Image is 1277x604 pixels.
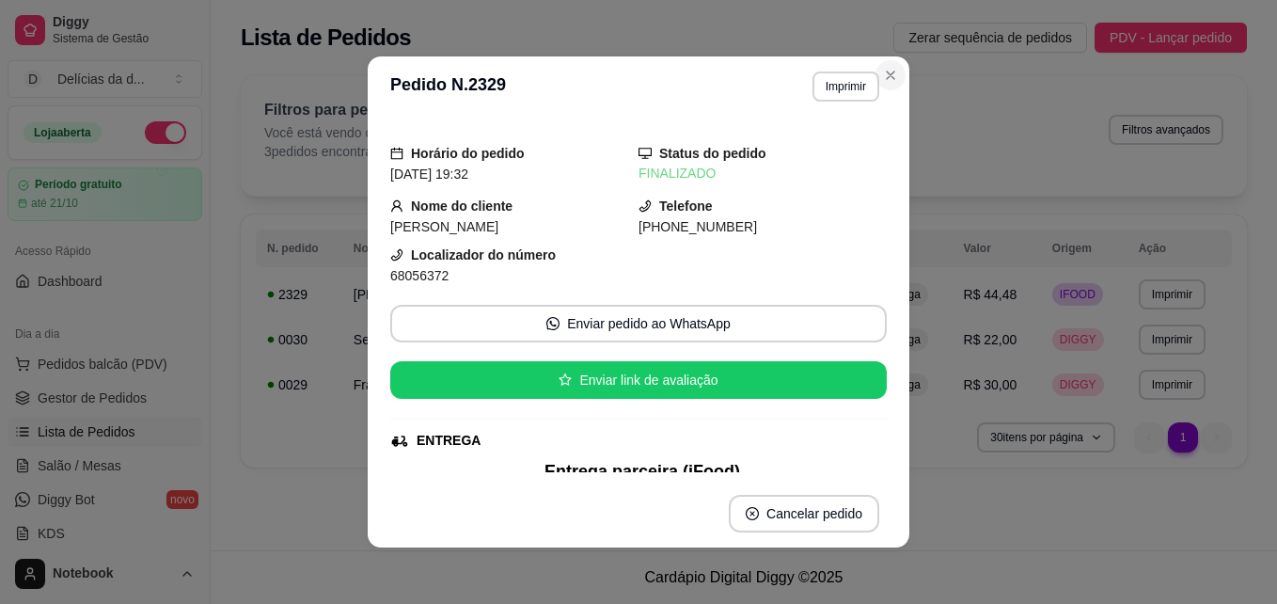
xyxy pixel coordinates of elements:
[398,458,887,485] div: Entrega parceira (iFood)
[746,507,759,520] span: close-circle
[411,247,556,262] strong: Localizador do número
[875,60,906,90] button: Close
[638,164,887,183] div: FINALIZADO
[417,431,481,451] div: ENTREGA
[559,374,572,387] span: star
[659,199,713,214] strong: Telefone
[390,248,403,262] span: phone
[411,146,525,161] strong: Horário do pedido
[390,361,887,399] button: starEnviar link de avaliação
[390,219,498,234] span: [PERSON_NAME]
[546,317,560,330] span: whats-app
[812,72,879,102] button: Imprimir
[390,305,887,342] button: whats-appEnviar pedido ao WhatsApp
[390,268,449,283] span: 68056372
[659,146,766,161] strong: Status do pedido
[390,72,506,102] h3: Pedido N. 2329
[638,219,757,234] span: [PHONE_NUMBER]
[390,147,403,160] span: calendar
[638,147,652,160] span: desktop
[638,199,652,213] span: phone
[390,167,468,182] span: [DATE] 19:32
[411,199,512,214] strong: Nome do cliente
[729,495,879,532] button: close-circleCancelar pedido
[390,199,403,213] span: user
